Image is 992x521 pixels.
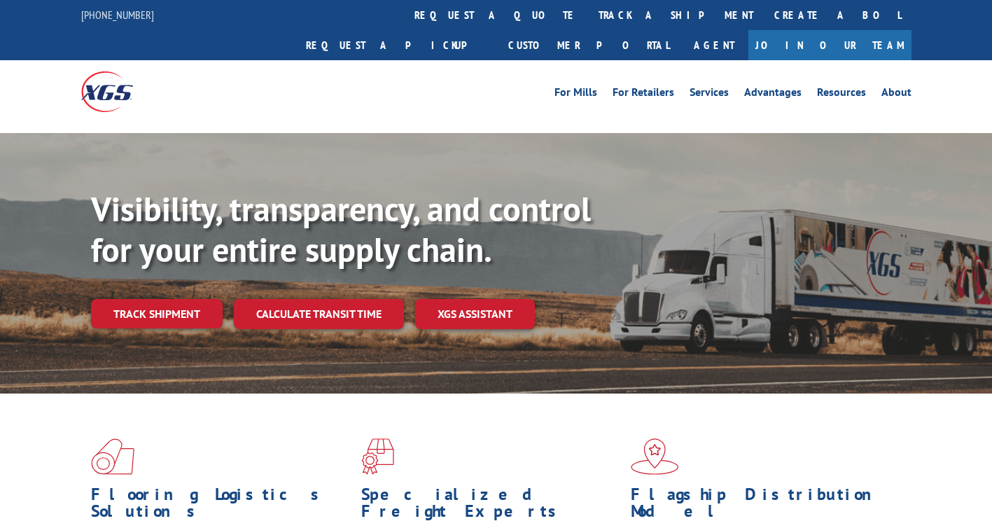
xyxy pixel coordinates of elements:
a: Customer Portal [498,30,680,60]
a: XGS ASSISTANT [415,299,535,329]
a: Agent [680,30,748,60]
b: Visibility, transparency, and control for your entire supply chain. [91,187,591,271]
a: About [881,87,911,102]
a: Track shipment [91,299,223,328]
a: Calculate transit time [234,299,404,329]
a: Services [690,87,729,102]
a: For Retailers [613,87,674,102]
img: xgs-icon-total-supply-chain-intelligence-red [91,438,134,475]
a: Advantages [744,87,802,102]
img: xgs-icon-flagship-distribution-model-red [631,438,679,475]
a: For Mills [554,87,597,102]
a: Request a pickup [295,30,498,60]
a: Resources [817,87,866,102]
a: [PHONE_NUMBER] [81,8,154,22]
img: xgs-icon-focused-on-flooring-red [361,438,394,475]
a: Join Our Team [748,30,911,60]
